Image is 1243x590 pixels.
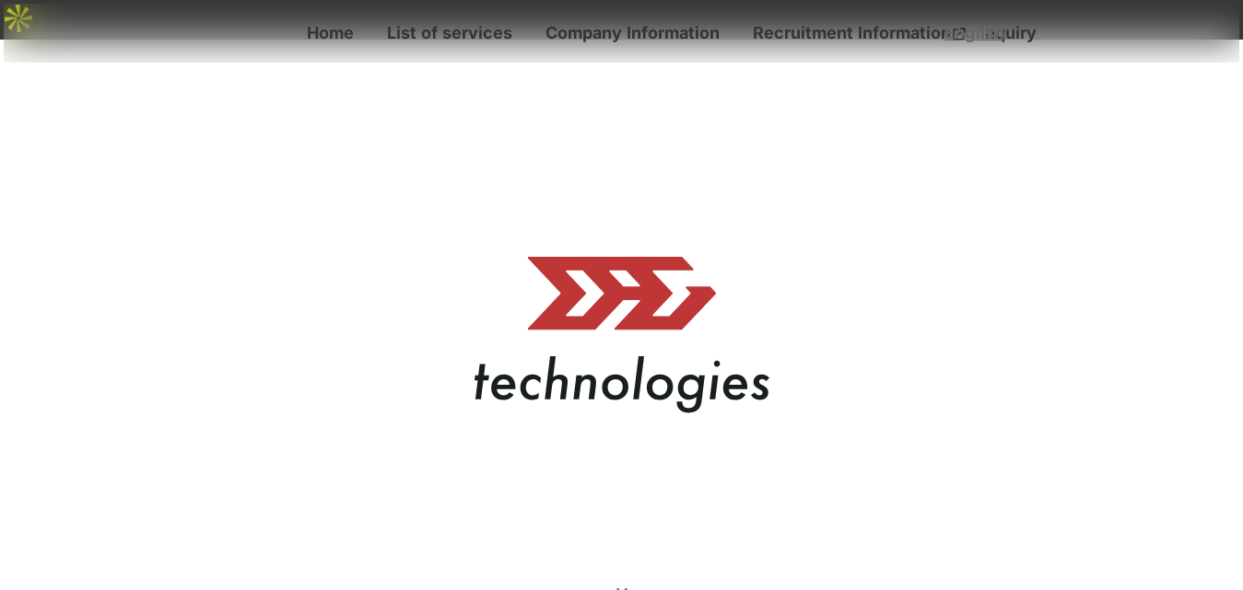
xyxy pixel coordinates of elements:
font: inquiry [980,23,1037,42]
font: Recruitment Information [753,23,951,42]
a: inquiry [973,17,1044,48]
font: English [944,23,1004,42]
font: Company Information [545,23,720,42]
a: Home [299,17,361,48]
font: Home [307,23,354,42]
a: English [944,21,1004,44]
img: Main Logo [475,256,769,412]
font: keyboard_arrow_up [611,67,633,89]
a: List of services [380,17,520,48]
font: List of services [387,23,512,42]
a: Recruitment Information [745,17,973,48]
a: Company Information [538,17,727,48]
